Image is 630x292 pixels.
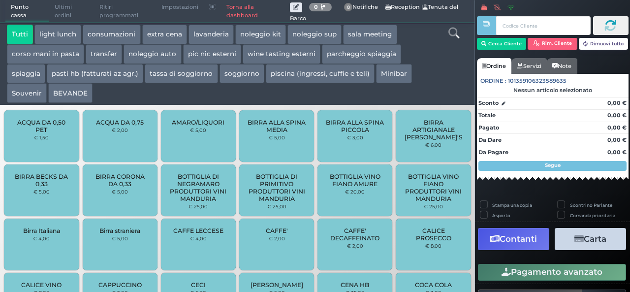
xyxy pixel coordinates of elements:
[478,99,499,107] strong: Sconto
[607,136,627,143] strong: 0,00 €
[545,162,561,168] strong: Segue
[7,25,33,44] button: Tutti
[220,64,264,84] button: soggiorno
[404,119,463,141] span: BIRRA ARTIGIANALE [PERSON_NAME]'S
[607,99,627,106] strong: 0,00 €
[5,0,50,23] span: Punto cassa
[98,281,142,289] span: CAPPUCCINO
[156,0,204,14] span: Impostazioni
[48,83,93,103] button: BEVANDE
[189,25,234,44] button: lavanderia
[425,142,441,148] small: € 6,00
[266,227,288,234] span: CAFFE'
[124,44,181,64] button: noleggio auto
[511,58,547,74] a: Servizi
[478,112,496,119] strong: Totale
[326,119,384,133] span: BIRRA ALLA SPINA PICCOLA
[480,77,506,85] span: Ordine :
[314,3,318,10] b: 0
[243,44,320,64] button: wine tasting esterni
[478,124,499,131] strong: Pagato
[496,16,590,35] input: Codice Cliente
[190,127,206,133] small: € 5,00
[33,235,50,241] small: € 4,00
[99,227,140,234] span: Birra straniera
[287,25,342,44] button: noleggio sup
[326,173,384,188] span: BOTTIGLIA VINO FIANO AMURE
[478,264,626,281] button: Pagamento avanzato
[508,77,567,85] span: 101359106323589635
[190,235,207,241] small: € 4,00
[12,119,71,133] span: ACQUA DA 0,50 PET
[607,124,627,131] strong: 0,00 €
[7,83,47,103] button: Souvenir
[478,228,549,250] button: Contanti
[376,64,412,84] button: Minibar
[86,44,122,64] button: transfer
[47,64,143,84] button: pasti hb (fatturati az agr.)
[343,25,397,44] button: sala meeting
[404,173,463,202] span: BOTTIGLIA VINO FIANO PRODUTTORI VINI MANDURIA
[112,189,128,195] small: € 5,00
[322,44,401,64] button: parcheggio spiaggia
[12,173,71,188] span: BIRRA BECKS DA 0,33
[248,173,306,202] span: BOTTIGLIA DI PRIMITIVO PRODUTTORI VINI MANDURIA
[570,202,612,208] label: Scontrino Parlante
[579,38,629,50] button: Rimuovi tutto
[570,212,615,219] label: Comanda prioritaria
[7,44,84,64] button: corso mani in pasta
[425,243,441,249] small: € 8,00
[269,134,285,140] small: € 5,00
[142,25,187,44] button: extra cena
[424,203,443,209] small: € 25,00
[347,243,363,249] small: € 2,00
[96,119,144,126] span: ACQUA DA 0,75
[112,127,128,133] small: € 2,00
[492,202,532,208] label: Stampa una copia
[145,64,218,84] button: tassa di soggiorno
[94,0,156,23] span: Ritiri programmati
[7,64,45,84] button: spiaggia
[91,173,149,188] span: BIRRA CORONA DA 0,33
[169,173,228,202] span: BOTTIGLIA DI NEGRAMARO PRODUTTORI VINI MANDURIA
[34,134,49,140] small: € 1,50
[547,58,577,74] a: Note
[23,227,60,234] span: Birra Italiana
[492,212,510,219] label: Asporto
[477,38,527,50] button: Cerca Cliente
[555,228,626,250] button: Carta
[83,25,140,44] button: consumazioni
[33,189,50,195] small: € 5,00
[528,38,577,50] button: Rim. Cliente
[326,227,384,242] span: CAFFE' DECAFFEINATO
[345,189,365,195] small: € 20,00
[477,87,629,94] div: Nessun articolo selezionato
[235,25,286,44] button: noleggio kit
[347,134,363,140] small: € 3,00
[34,25,81,44] button: light lunch
[112,235,128,241] small: € 5,00
[191,281,206,289] span: CECI
[248,119,306,133] span: BIRRA ALLA SPINA MEDIA
[607,149,627,156] strong: 0,00 €
[251,281,303,289] span: [PERSON_NAME]
[415,281,452,289] span: COCA COLA
[21,281,62,289] span: CALICE VINO
[269,235,285,241] small: € 2,00
[477,58,511,74] a: Ordine
[49,0,94,23] span: Ultimi ordini
[172,119,224,126] span: AMARO/LIQUORI
[173,227,223,234] span: CAFFE LECCESE
[478,149,508,156] strong: Da Pagare
[267,203,286,209] small: € 25,00
[344,3,353,12] span: 0
[189,203,208,209] small: € 25,00
[266,64,375,84] button: piscina (ingressi, cuffie e teli)
[341,281,369,289] span: CENA HB
[404,227,463,242] span: CALICE PROSECCO
[478,136,502,143] strong: Da Dare
[607,112,627,119] strong: 0,00 €
[183,44,241,64] button: pic nic esterni
[221,0,289,23] a: Torna alla dashboard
